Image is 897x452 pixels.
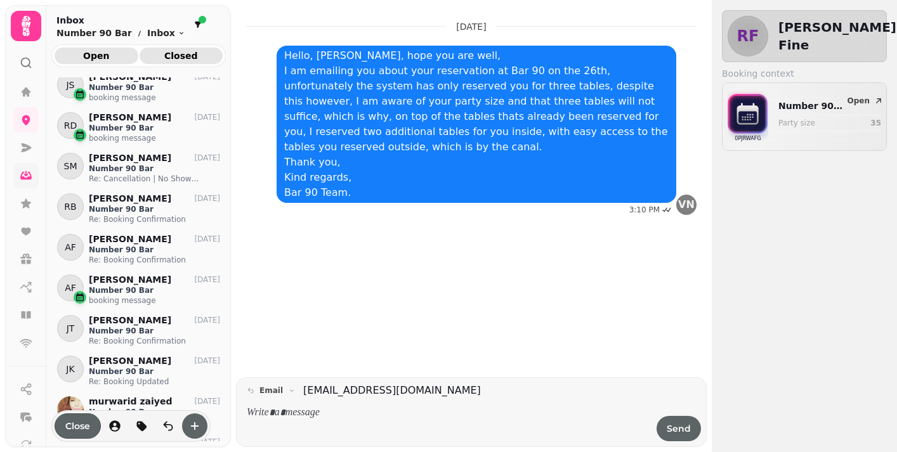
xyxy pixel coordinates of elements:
[150,51,213,60] span: Closed
[284,48,669,63] p: Hello, [PERSON_NAME], hope you are well,
[194,153,220,163] p: [DATE]
[284,63,669,155] p: I am emailing you about your reservation at Bar 90 on the 26th, unfortunately the system has only...
[89,72,171,82] p: [PERSON_NAME]
[89,234,171,245] p: [PERSON_NAME]
[89,82,220,93] p: Number 90 Bar
[728,88,768,143] img: bookings-icon
[842,93,889,108] button: Open
[194,356,220,366] p: [DATE]
[89,274,171,285] p: [PERSON_NAME]
[778,100,850,112] p: Number 90 Bar
[678,200,695,210] span: VN
[64,160,77,172] span: SM
[737,29,759,44] span: RF
[89,377,220,387] p: Re: Booking Updated
[65,241,76,254] span: AF
[89,356,171,366] p: [PERSON_NAME]
[140,48,223,64] button: Closed
[89,295,220,306] p: booking message
[870,118,881,128] p: 35
[735,132,761,145] p: 0PJRWAFG
[194,72,220,82] p: [DATE]
[55,48,138,64] button: Open
[284,170,669,185] p: Kind regards,
[194,193,220,203] p: [DATE]
[848,97,870,105] span: Open
[89,93,220,103] p: booking message
[89,407,220,417] p: Number 90 Bar
[194,396,220,406] p: [DATE]
[182,413,207,439] button: create-convo
[89,326,220,336] p: Number 90 Bar
[242,383,301,398] button: email
[303,383,481,398] a: [EMAIL_ADDRESS][DOMAIN_NAME]
[194,274,220,285] p: [DATE]
[56,27,132,39] p: Number 90 Bar
[284,185,669,200] p: Bar 90 Team.
[56,27,185,39] nav: breadcrumb
[66,363,74,375] span: JK
[129,413,154,439] button: tag-thread
[456,20,486,33] p: [DATE]
[89,396,172,407] p: murwarid zaiyed
[89,255,220,265] p: Re: Booking Confirmation
[284,155,669,170] p: Thank you,
[778,118,850,128] p: Party size
[629,205,661,215] div: 3:10 PM
[89,245,220,255] p: Number 90 Bar
[89,193,171,204] p: [PERSON_NAME]
[65,422,90,430] span: Close
[64,200,76,213] span: RB
[89,336,220,346] p: Re: Booking Confirmation
[65,281,76,294] span: AF
[147,27,185,39] button: Inbox
[89,133,220,143] p: booking message
[89,285,220,295] p: Number 90 Bar
[89,366,220,377] p: Number 90 Bar
[51,77,226,441] div: grid
[155,413,181,439] button: is-read
[89,204,220,214] p: Number 90 Bar
[89,174,220,184] p: Re: Cancellation | No Show Charge
[55,413,101,439] button: Close
[56,14,185,27] h2: Inbox
[89,164,220,174] p: Number 90 Bar
[89,112,171,123] p: [PERSON_NAME]
[778,18,896,54] h2: [PERSON_NAME] Fine
[89,153,171,164] p: [PERSON_NAME]
[89,123,220,133] p: Number 90 Bar
[57,396,84,423] img: murwarid zaiyed
[66,79,74,91] span: JS
[65,51,128,60] span: Open
[194,234,220,244] p: [DATE]
[194,315,220,325] p: [DATE]
[667,424,691,433] span: Send
[194,112,220,122] p: [DATE]
[657,416,701,441] button: Send
[64,119,77,132] span: RD
[728,88,881,145] div: bookings-icon0PJRWAFGNumber 90 BarParty size35Open
[190,17,206,32] button: filter
[89,214,220,224] p: Re: Booking Confirmation
[89,315,171,326] p: [PERSON_NAME]
[67,322,75,335] span: JT
[722,67,887,80] label: Booking context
